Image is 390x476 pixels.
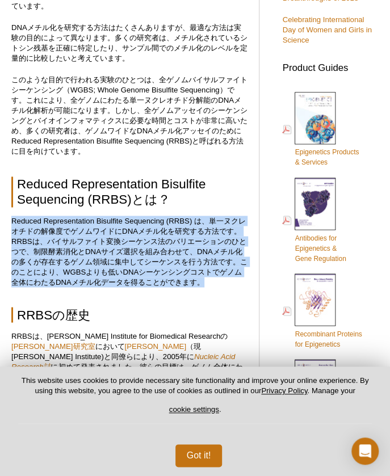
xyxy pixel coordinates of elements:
a: Custom Services [282,358,346,426]
h3: Product Guides [282,57,373,73]
span: Recombinant Proteins for Epigenetics [295,330,362,348]
p: このような目的で行われる実験のひとつは、全ゲノムバイサルファイトシーケンシング（WGBS; Whole Genome Bisulfite Sequencing）です。これにより、全ゲノムにわたる... [11,75,248,157]
a: Recombinant Proteinsfor Epigenetics [282,272,362,350]
img: Custom_Services_cover [295,359,336,411]
img: Epi_brochure_140604_cover_web_70x200 [295,92,336,144]
a: Celebrating International Day of Women and Girls in Science [282,15,371,44]
div: Open Intercom Messenger [351,437,379,465]
a: Antibodies forEpigenetics &Gene Regulation [282,176,346,264]
span: Antibodies for Epigenetics & Gene Regulation [295,234,346,262]
h2: Reduced Representation Bisulfite Sequencing (RRBS)とは？ [11,176,248,207]
p: This website uses cookies to provide necessary site functionality and improve your online experie... [18,376,372,424]
img: Abs_epi_2015_cover_web_70x200 [295,178,336,230]
img: Rec_prots_140604_cover_web_70x200 [295,273,336,326]
button: Got it! [175,444,223,467]
button: cookie settings [169,405,219,414]
a: [PERSON_NAME] [124,342,186,350]
span: Epigenetics Products & Services [295,148,359,166]
a: Privacy Policy [261,386,307,395]
a: Epigenetics Products& Services [282,91,359,169]
a: [PERSON_NAME]研究室 [11,342,95,350]
p: RRBSは、[PERSON_NAME] Institute for Biomedical Researchの において （現 [PERSON_NAME] Institute)と同僚らにより、20... [11,331,248,392]
h2: RRBSの歴史 [11,307,248,322]
p: Reduced Representation Bisulfite Sequencing (RRBS) は、単一ヌクレオチドの解像度でゲノムワイドにDNAメチル化を研究する方法です。RRBSは、バ... [11,216,248,287]
p: DNAメチル化を研究する方法はたくさんありますが、最適な方法は実験の目的によって異なります。多くの研究者は、メチル化されているシトシン残基を正確に特定したり、サンプル間でのメチル化のレベルを定量... [11,23,248,64]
